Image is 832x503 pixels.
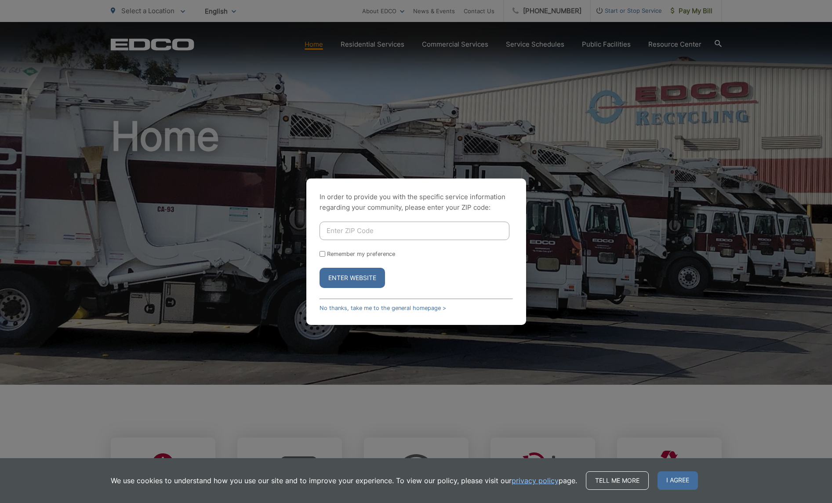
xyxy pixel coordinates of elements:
[586,471,649,490] a: Tell me more
[327,251,395,257] label: Remember my preference
[111,475,577,486] p: We use cookies to understand how you use our site and to improve your experience. To view our pol...
[512,475,559,486] a: privacy policy
[320,222,509,240] input: Enter ZIP Code
[320,192,513,213] p: In order to provide you with the specific service information regarding your community, please en...
[658,471,698,490] span: I agree
[320,305,446,311] a: No thanks, take me to the general homepage >
[320,268,385,288] button: Enter Website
